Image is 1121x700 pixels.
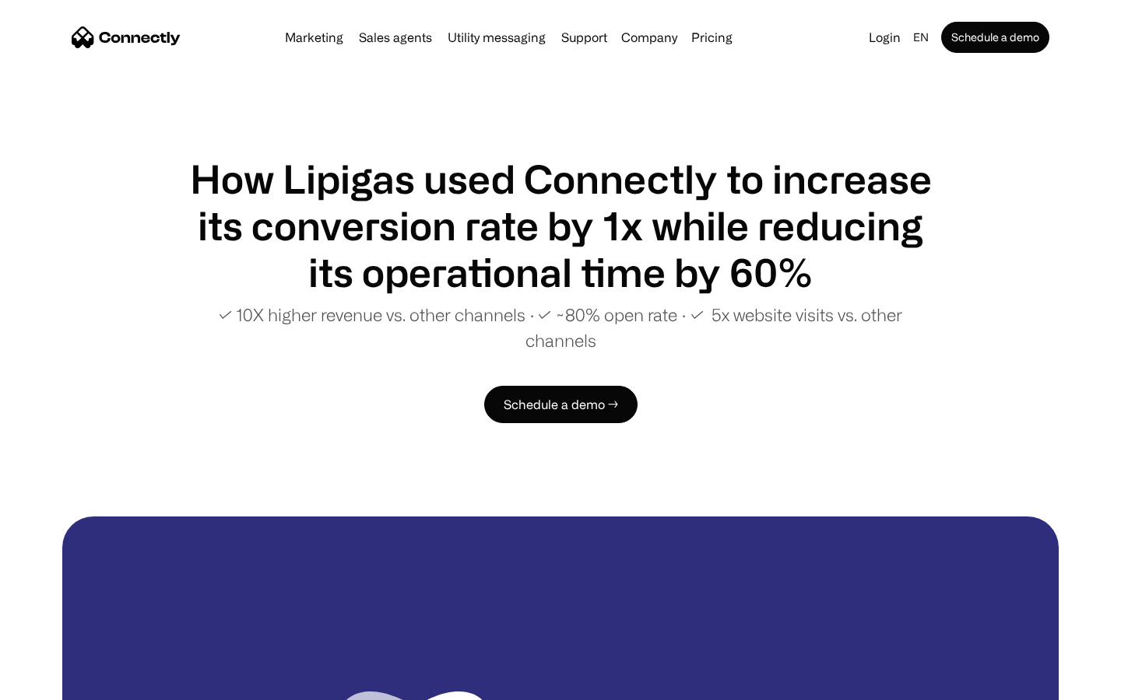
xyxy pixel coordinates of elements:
div: en [913,26,929,48]
h1: How Lipigas used Connectly to increase its conversion rate by 1x while reducing its operational t... [187,156,934,296]
a: Schedule a demo → [484,386,638,423]
div: Company [621,26,677,48]
p: ✓ 10X higher revenue vs. other channels ∙ ✓ ~80% open rate ∙ ✓ 5x website visits vs. other channels [187,302,934,353]
a: Support [555,31,613,44]
ul: Language list [31,673,93,695]
a: Pricing [685,31,739,44]
a: Sales agents [353,31,438,44]
a: Utility messaging [441,31,552,44]
a: Schedule a demo [941,22,1049,53]
a: Login [863,26,907,48]
a: Marketing [279,31,350,44]
aside: Language selected: English [16,671,93,695]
